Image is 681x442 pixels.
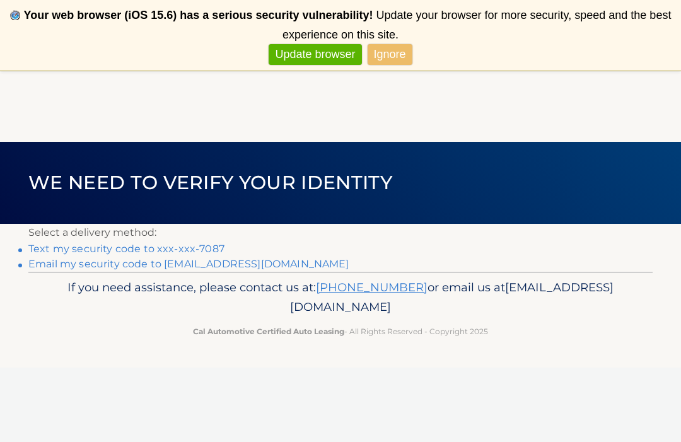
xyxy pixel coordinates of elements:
a: Text my security code to xxx-xxx-7087 [28,243,224,255]
span: We need to verify your identity [28,171,392,194]
a: Update browser [269,44,361,65]
a: Ignore [368,44,412,65]
strong: Cal Automotive Certified Auto Leasing [193,327,344,336]
b: Your web browser (iOS 15.6) has a serious security vulnerability! [24,9,373,21]
a: [PHONE_NUMBER] [316,280,428,294]
span: Update your browser for more security, speed and the best experience on this site. [282,9,671,41]
p: If you need assistance, please contact us at: or email us at [47,277,634,318]
p: - All Rights Reserved - Copyright 2025 [47,325,634,338]
p: Select a delivery method: [28,224,653,241]
a: Email my security code to [EMAIL_ADDRESS][DOMAIN_NAME] [28,258,349,270]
